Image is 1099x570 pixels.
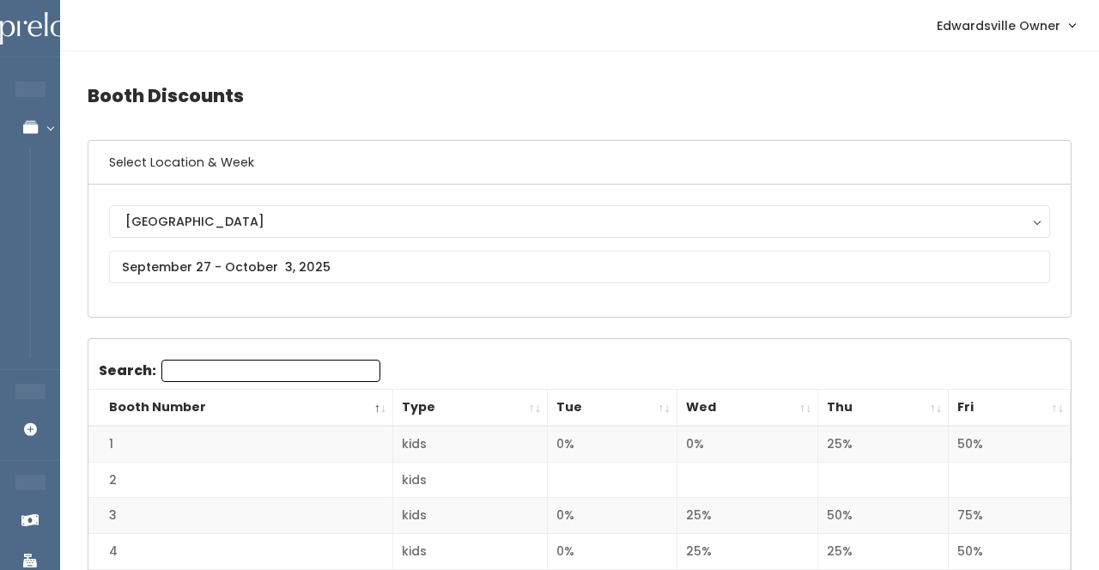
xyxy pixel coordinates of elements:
td: kids [393,426,548,462]
th: Booth Number: activate to sort column descending [88,390,393,427]
td: 25% [818,534,949,570]
td: 50% [818,498,949,534]
th: Type: activate to sort column ascending [393,390,548,427]
td: 0% [547,498,677,534]
td: 1 [88,426,393,462]
td: 4 [88,534,393,570]
th: Fri: activate to sort column ascending [949,390,1071,427]
h6: Select Location & Week [88,141,1071,185]
td: 25% [677,498,818,534]
td: kids [393,534,548,570]
label: Search: [99,360,380,382]
td: 50% [949,534,1071,570]
th: Tue: activate to sort column ascending [547,390,677,427]
td: kids [393,462,548,498]
input: September 27 - October 3, 2025 [109,251,1050,283]
td: 25% [818,426,949,462]
th: Wed: activate to sort column ascending [677,390,818,427]
td: kids [393,498,548,534]
td: 2 [88,462,393,498]
h4: Booth Discounts [88,72,1072,119]
span: Edwardsville Owner [937,16,1060,35]
td: 50% [949,426,1071,462]
th: Thu: activate to sort column ascending [818,390,949,427]
a: Edwardsville Owner [920,7,1092,44]
button: [GEOGRAPHIC_DATA] [109,205,1050,238]
div: [GEOGRAPHIC_DATA] [125,212,1034,231]
td: 0% [547,534,677,570]
td: 0% [547,426,677,462]
td: 25% [677,534,818,570]
td: 75% [949,498,1071,534]
td: 0% [677,426,818,462]
td: 3 [88,498,393,534]
input: Search: [161,360,380,382]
